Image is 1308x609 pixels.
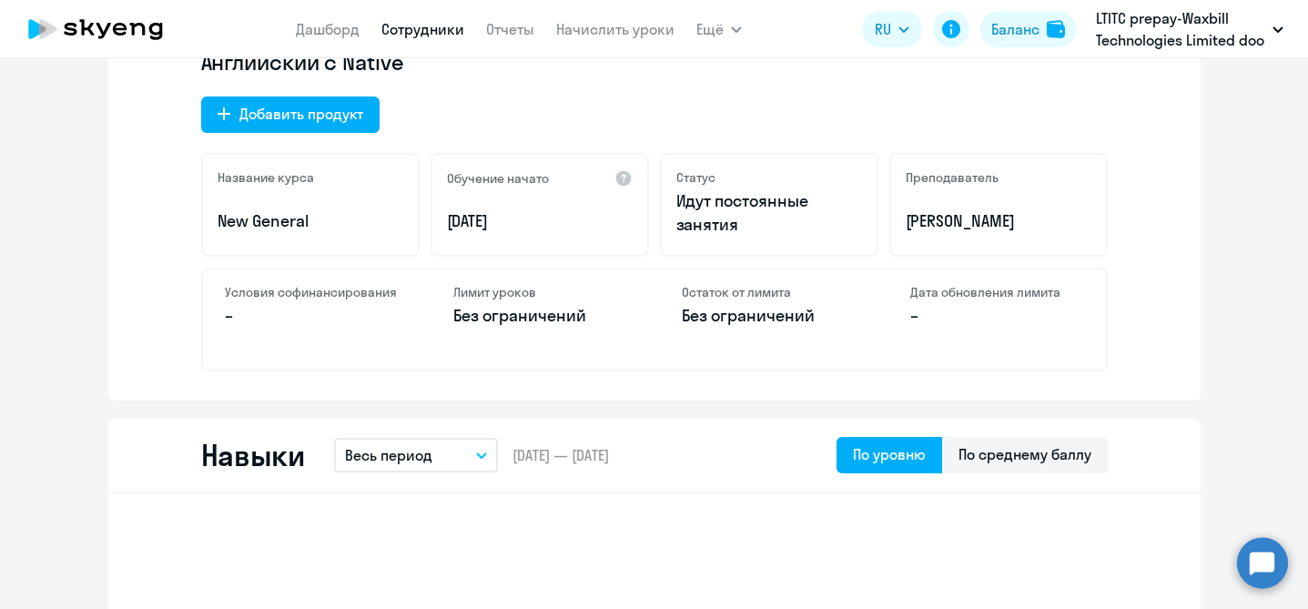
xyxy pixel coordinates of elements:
button: LTITC prepay-Waxbill Technologies Limited doo [GEOGRAPHIC_DATA], АНДРОМЕДА ЛАБ, ООО [1087,7,1293,51]
h2: Навыки [201,437,305,473]
span: RU [875,18,891,40]
span: Английский с Native [201,47,404,76]
span: [DATE] — [DATE] [512,445,609,465]
div: По уровню [853,443,926,465]
h5: Преподаватель [906,169,999,186]
a: Отчеты [486,20,534,38]
p: – [910,304,1084,328]
a: Начислить уроки [556,20,674,38]
p: – [225,304,399,328]
h5: Статус [676,169,715,186]
h5: Название курса [218,169,314,186]
p: Без ограничений [682,304,856,328]
h5: Обучение начато [447,170,549,187]
p: Без ограничений [453,304,627,328]
p: Весь период [345,444,432,466]
h4: Условия софинансирования [225,284,399,300]
button: Балансbalance [980,11,1076,47]
span: Ещё [696,18,724,40]
h4: Дата обновления лимита [910,284,1084,300]
button: RU [862,11,922,47]
img: balance [1047,20,1065,38]
a: Сотрудники [381,20,464,38]
h4: Остаток от лимита [682,284,856,300]
button: Весь период [334,438,498,472]
div: Добавить продукт [239,103,363,125]
h4: Лимит уроков [453,284,627,300]
div: Баланс [991,18,1039,40]
button: Ещё [696,11,742,47]
p: LTITC prepay-Waxbill Technologies Limited doo [GEOGRAPHIC_DATA], АНДРОМЕДА ЛАБ, ООО [1096,7,1265,51]
a: Дашборд [296,20,360,38]
button: Добавить продукт [201,96,380,133]
p: Идут постоянные занятия [676,189,862,237]
p: [PERSON_NAME] [906,209,1091,233]
div: По среднему баллу [958,443,1091,465]
p: New General [218,209,403,233]
p: [DATE] [447,209,633,233]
